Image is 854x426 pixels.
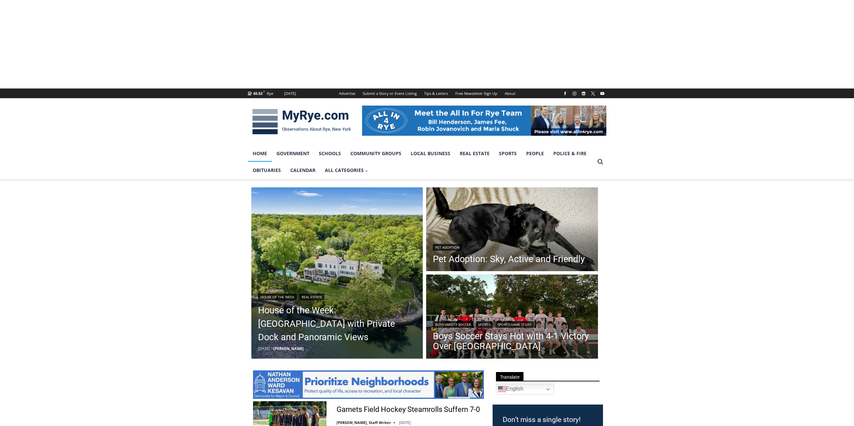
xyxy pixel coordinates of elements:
[248,145,272,162] a: Home
[271,346,273,351] span: –
[426,275,598,360] img: (PHOTO: The Rye Boys Soccer team from their win on October 6, 2025. Credit: Daniela Arredondo.)
[335,88,519,98] nav: Secondary Navigation
[426,187,598,273] img: [PHOTO; Sky. Contributed.]
[253,91,262,96] span: 65.53
[325,167,368,174] span: All Categories
[258,346,270,351] time: [DATE]
[346,145,406,162] a: Community Groups
[248,145,594,179] nav: Primary Navigation
[420,88,452,98] a: Tips & Letters
[580,89,588,98] a: Linkedin
[251,187,423,359] a: Read More House of the Week: Historic Rye Waterfront Estate with Private Dock and Panoramic Views
[433,244,462,251] a: Pet Adoption
[258,304,416,344] a: House of the Week: [GEOGRAPHIC_DATA] with Private Dock and Panoramic Views
[433,321,473,328] a: Boys Varsity Soccer
[476,321,493,328] a: Sports
[589,89,597,98] a: X
[248,162,286,179] a: Obituaries
[273,346,304,351] a: [PERSON_NAME]
[406,145,455,162] a: Local Business
[359,88,420,98] a: Submit a Story or Event Listing
[251,187,423,359] img: 13 Kirby Lane, Rye
[494,145,521,162] a: Sports
[570,89,579,98] a: Instagram
[426,187,598,273] a: Read More Pet Adoption: Sky, Active and Friendly
[496,384,554,394] a: English
[284,90,296,97] div: [DATE]
[337,420,391,425] a: [PERSON_NAME], Staff Writer
[263,90,265,94] span: F
[335,88,359,98] a: Advertise
[501,88,519,98] a: About
[561,89,569,98] a: Facebook
[433,320,591,328] div: | |
[286,162,320,179] a: Calendar
[455,145,494,162] a: Real Estate
[248,104,355,139] img: MyRye.com
[498,385,506,393] img: en
[267,90,273,97] div: Rye
[495,321,534,328] a: Sports Game Story
[272,145,314,162] a: Government
[258,294,297,300] a: House of the Week
[598,89,606,98] a: YouTube
[452,88,501,98] a: Free Newsletter Sign Up
[258,292,416,300] div: |
[496,372,523,381] span: Translate
[426,275,598,360] a: Read More Boys Soccer Stays Hot with 4-1 Victory Over Eastchester
[433,331,591,351] a: Boys Soccer Stays Hot with 4-1 Victory Over [GEOGRAPHIC_DATA]
[521,145,549,162] a: People
[320,162,373,179] a: All Categories
[594,156,606,168] button: View Search Form
[399,420,411,425] time: [DATE]
[362,106,606,136] img: All in for Rye
[433,254,585,264] a: Pet Adoption: Sky, Active and Friendly
[314,145,346,162] a: Schools
[337,405,480,415] a: Garnets Field Hockey Steamrolls Suffern 7-0
[503,415,593,425] h3: Don’t miss a single story!
[299,294,324,300] a: Real Estate
[549,145,591,162] a: Police & Fire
